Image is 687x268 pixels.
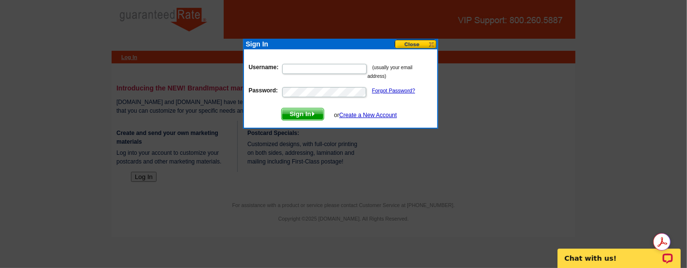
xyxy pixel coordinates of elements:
[281,108,324,120] button: Sign In
[368,65,413,79] small: (usually your email address)
[249,63,281,72] label: Username:
[246,40,391,48] div: Sign In
[372,88,415,93] a: Forgot Password?
[282,108,324,120] span: Sign In
[311,112,315,116] img: button-next-arrow-white.png
[249,86,281,95] label: Password:
[339,112,397,119] a: Create a New Account
[551,238,687,268] iframe: LiveChat chat widget
[334,111,397,119] div: or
